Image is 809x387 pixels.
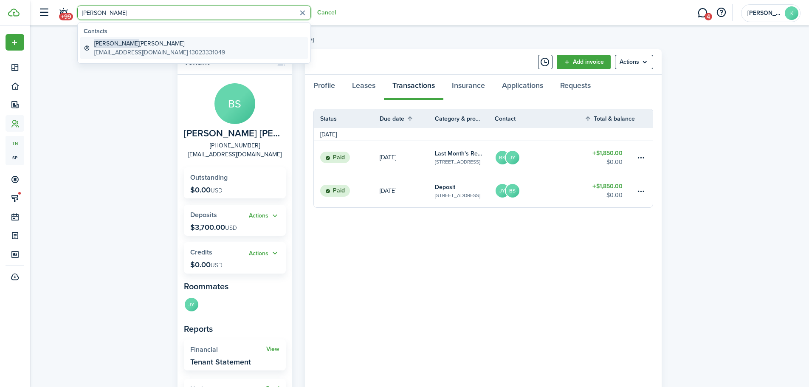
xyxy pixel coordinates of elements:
[184,297,199,314] a: JY
[435,114,495,123] th: Category & property
[435,183,455,192] table-info-title: Deposit
[6,136,24,150] a: tn
[592,182,623,191] table-amount-title: $1,850.00
[249,211,279,221] button: Open menu
[314,114,380,123] th: Status
[496,184,509,198] avatar-text: JY
[94,48,225,57] global-search-item-description: [EMAIL_ADDRESS][DOMAIN_NAME] 13023331049
[694,2,710,24] a: Messaging
[557,55,611,69] a: Add invoice
[190,172,228,182] span: Outstanding
[380,186,396,195] p: [DATE]
[584,141,635,174] a: $1,850.00$0.00
[94,39,139,48] span: [PERSON_NAME]
[380,113,435,124] th: Sort
[188,150,282,159] a: [EMAIL_ADDRESS][DOMAIN_NAME]
[435,141,495,174] a: Last Month's Rent[STREET_ADDRESS]
[592,149,623,158] table-amount-title: $1,850.00
[190,358,251,366] widget-stats-description: Tenant Statement
[380,141,435,174] a: [DATE]
[506,184,519,198] avatar-text: BS
[211,186,223,195] span: USD
[249,249,279,258] button: Open menu
[380,153,396,162] p: [DATE]
[249,249,279,258] button: Actions
[320,185,350,197] status: Paid
[190,260,223,269] p: $0.00
[615,55,653,69] button: Open menu
[552,75,599,100] a: Requests
[84,27,308,36] global-search-list-title: Contacts
[435,192,480,199] table-subtitle: [STREET_ADDRESS]
[747,10,781,16] span: KIRANKUMAR
[714,6,728,20] button: Open resource center
[225,223,237,232] span: USD
[190,346,266,353] widget-stats-title: Financial
[495,174,585,207] a: JYBS
[190,223,237,232] p: $3,700.00
[317,9,336,16] button: Cancel
[6,150,24,165] a: sp
[506,151,519,164] avatar-text: JY
[266,346,279,353] a: View
[6,34,24,51] button: Open menu
[495,141,585,174] a: BSJY
[443,75,493,100] a: Insurance
[584,113,635,124] th: Sort
[435,149,482,158] table-info-title: Last Month's Rent
[36,5,52,21] button: Open sidebar
[344,75,384,100] a: Leases
[296,6,309,20] button: Clear search
[190,210,217,220] span: Deposits
[314,130,343,139] td: [DATE]
[249,211,279,221] button: Actions
[538,55,552,69] button: Timeline
[184,322,286,335] panel-main-subtitle: Reports
[190,247,212,257] span: Credits
[59,13,73,20] span: +99
[305,75,344,100] a: Profile
[320,152,350,164] status: Paid
[314,174,380,207] a: Paid
[493,75,552,100] a: Applications
[435,158,480,166] table-subtitle: [STREET_ADDRESS]
[606,191,623,200] table-amount-description: $0.00
[584,174,635,207] a: $1,850.00$0.00
[314,141,380,174] a: Paid
[211,261,223,270] span: USD
[606,158,623,167] table-amount-description: $0.00
[94,39,225,48] global-search-item-title: [PERSON_NAME]
[214,83,255,124] avatar-text: BS
[190,186,223,194] p: $0.00
[496,151,509,164] avatar-text: BS
[615,55,653,69] menu-btn: Actions
[55,2,71,24] a: Notifications
[785,6,798,20] avatar-text: K
[80,37,308,59] a: [PERSON_NAME][PERSON_NAME][EMAIL_ADDRESS][DOMAIN_NAME] 13023331049
[184,280,286,293] panel-main-subtitle: Roommates
[185,298,198,311] avatar-text: JY
[705,13,712,20] span: 4
[184,128,282,139] span: Barleen Sunja Benjamin
[495,114,585,123] th: Contact
[77,6,311,20] input: Search for anything...
[210,141,260,150] a: [PHONE_NUMBER]
[380,174,435,207] a: [DATE]
[8,8,20,17] img: TenantCloud
[435,174,495,207] a: Deposit[STREET_ADDRESS]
